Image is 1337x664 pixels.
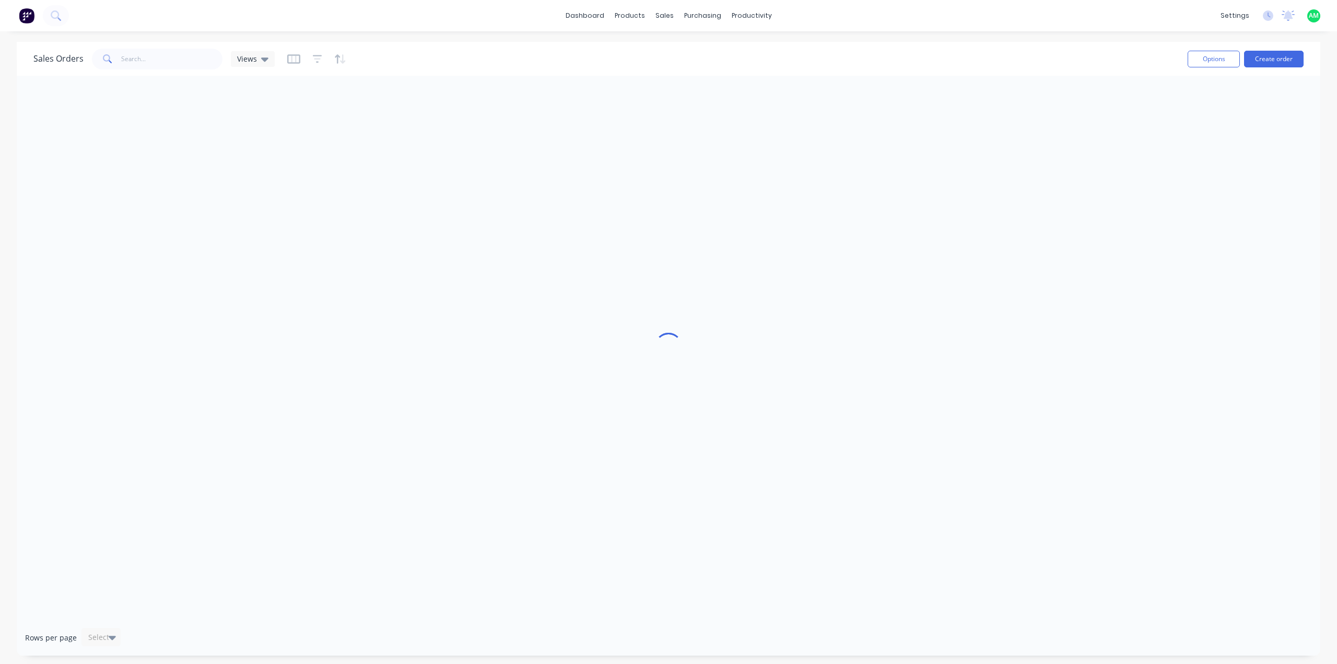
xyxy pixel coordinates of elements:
div: sales [650,8,679,24]
div: Select... [88,632,115,643]
a: dashboard [560,8,609,24]
span: Views [237,53,257,64]
div: products [609,8,650,24]
div: purchasing [679,8,726,24]
input: Search... [121,49,223,69]
div: productivity [726,8,777,24]
span: Rows per page [25,633,77,643]
span: AM [1309,11,1319,20]
h1: Sales Orders [33,54,84,64]
img: Factory [19,8,34,24]
button: Options [1188,51,1240,67]
div: settings [1215,8,1254,24]
button: Create order [1244,51,1304,67]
